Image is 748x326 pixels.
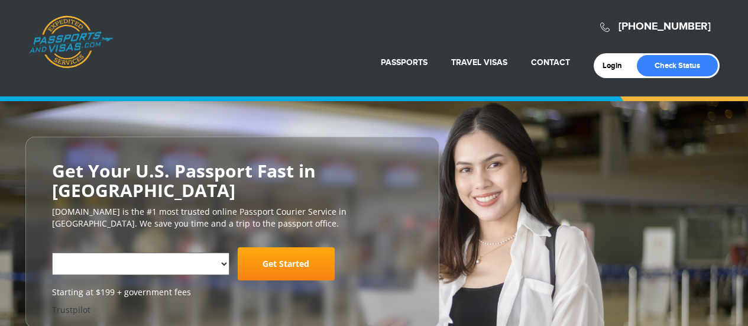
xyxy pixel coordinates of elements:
[381,57,428,67] a: Passports
[451,57,507,67] a: Travel Visas
[531,57,570,67] a: Contact
[619,20,711,33] a: [PHONE_NUMBER]
[29,15,113,69] a: Passports & [DOMAIN_NAME]
[52,304,90,315] a: Trustpilot
[637,55,718,76] a: Check Status
[238,247,335,280] a: Get Started
[52,161,413,200] h2: Get Your U.S. Passport Fast in [GEOGRAPHIC_DATA]
[603,61,630,70] a: Login
[52,206,413,230] p: [DOMAIN_NAME] is the #1 most trusted online Passport Courier Service in [GEOGRAPHIC_DATA]. We sav...
[52,286,413,298] span: Starting at $199 + government fees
